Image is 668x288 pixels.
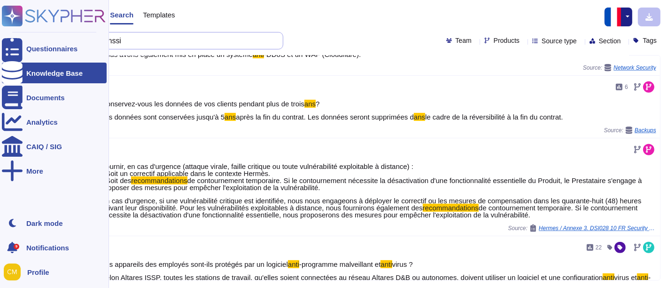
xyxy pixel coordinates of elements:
[26,45,78,52] div: Questionnaires
[26,119,58,126] div: Analytics
[299,260,381,268] span: -programme malveillant et
[381,260,392,268] mark: anti
[625,84,628,90] span: 6
[583,64,656,72] span: Source:
[26,168,43,175] div: More
[4,264,21,280] img: user
[423,204,479,212] mark: recommandations
[101,204,637,219] span: de contournement temporaire. Si le contournement nécessite la désactivation d'une fonctionnalité ...
[101,197,641,212] span: En cas d'urgence, si une vulnérabilité critique est identifiée, nous nous engageons à déployer le...
[101,113,225,121] span: Les données sont conservées jusqu'à 5
[110,11,133,18] span: Search
[635,128,656,133] span: Backups
[456,37,472,44] span: Team
[131,176,187,184] mark: recommandations
[414,113,425,121] mark: ans
[27,269,49,276] span: Profile
[392,260,413,268] span: virus ?
[14,244,19,249] div: 9
[508,224,656,232] span: Source:
[605,8,623,26] img: fr
[2,136,107,157] a: CAIQ / SIG
[101,273,603,281] span: Selon Altares ISSP, toutes les stations de travail, qu'elles soient connectées au réseau Altares ...
[225,113,236,121] mark: ans
[26,70,83,77] div: Knowledge Base
[2,87,107,108] a: Documents
[304,100,316,108] mark: ans
[2,38,107,59] a: Questionnaires
[101,100,304,108] span: Conservez-vous les données de vos clients pendant plus de trois
[542,38,577,44] span: Source type
[101,260,288,268] span: Les appareils des employés sont-ils protégés par un logiciel
[637,273,648,281] mark: anti
[143,11,175,18] span: Templates
[614,65,656,71] span: Network Security
[2,112,107,132] a: Analytics
[288,260,299,268] mark: anti
[101,176,642,192] span: de contournement temporaire. Si le contournement nécessite la désactivation d'une fonctionnalité ...
[425,113,563,121] span: le cadre de la réversibilité à la fin du contrat.
[596,245,602,250] span: 22
[26,143,62,150] div: CAIQ / SIG
[26,94,65,101] div: Documents
[2,262,27,282] button: user
[494,37,520,44] span: Products
[599,38,621,44] span: Section
[539,225,656,231] span: Hermes / Annexe 3. DSI028 10 FR Security Insurance Plan Matrix v3.1
[26,220,63,227] div: Dark mode
[101,162,413,184] span: Fournir, en cas d'urgence (attaque virale, faille critique ou toute vulnérabilité exploitable à d...
[614,273,637,281] span: virus et
[236,113,414,121] span: après la fin du contrat. Les données seront supprimées d
[2,63,107,83] a: Knowledge Base
[603,273,614,281] mark: anti
[643,37,657,44] span: Tags
[26,244,69,251] span: Notifications
[37,32,273,49] input: Search a question or template...
[604,127,656,134] span: Source:
[316,100,319,108] span: ?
